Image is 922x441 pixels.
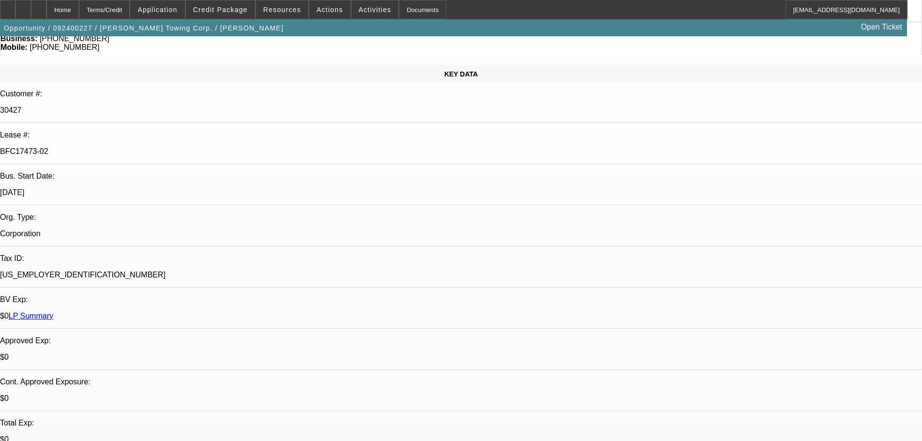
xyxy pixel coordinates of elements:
a: Open Ticket [857,19,906,35]
span: Application [137,6,177,14]
span: Credit Package [193,6,248,14]
button: Credit Package [186,0,255,19]
span: Activities [359,6,392,14]
span: Opportunity / 092400227 / [PERSON_NAME] Towing Corp. / [PERSON_NAME] [4,24,284,32]
span: Actions [317,6,343,14]
button: Actions [309,0,350,19]
span: KEY DATA [444,70,478,78]
button: Application [130,0,184,19]
span: [PHONE_NUMBER] [30,43,99,51]
a: LP Summary [9,312,53,320]
button: Activities [351,0,399,19]
span: Resources [263,6,301,14]
button: Resources [256,0,308,19]
strong: Mobile: [0,43,28,51]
